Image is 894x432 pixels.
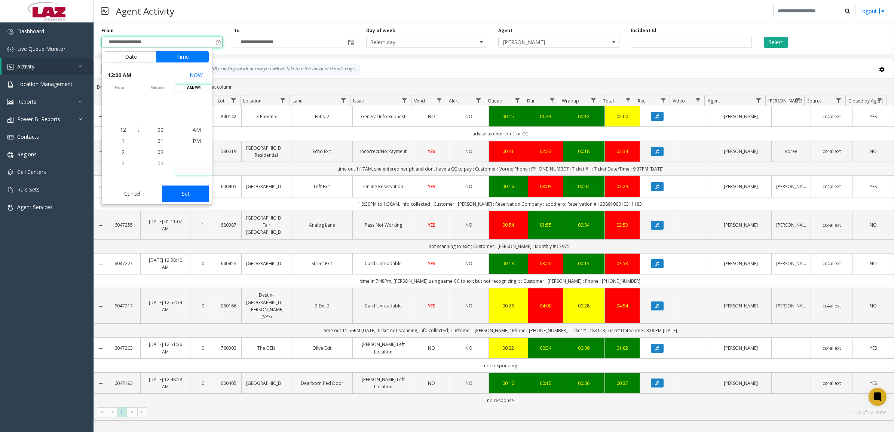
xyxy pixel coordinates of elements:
[428,345,435,351] span: NO
[568,380,600,387] a: 00:06
[493,344,523,352] div: 00:22
[120,126,126,133] span: 12
[533,380,558,387] a: 00:15
[7,99,13,105] img: 'icon'
[17,98,36,105] span: Reports
[568,302,600,309] div: 00:28
[357,113,409,120] a: General Info Request
[533,221,558,229] div: 01:55
[221,183,237,190] a: 600405
[419,113,444,120] a: NO
[94,223,107,229] a: Collapse Details
[105,51,157,62] button: Date tab
[715,260,767,267] a: [PERSON_NAME]
[454,221,484,229] a: NO
[107,197,894,211] td: 10:30PM to 1:30AM, info collected ; Customer : [PERSON_NAME] ; Reservation Company : spothero; Re...
[693,95,703,105] a: Video Filter Menu
[243,98,261,104] span: Location
[157,148,163,156] span: 02
[1,58,94,75] a: Activity
[533,183,558,190] div: 03:09
[221,302,237,309] a: 060166
[870,303,877,309] span: NO
[157,160,163,167] span: 03
[776,221,806,229] a: [PERSON_NAME]
[512,95,522,105] a: Queue Filter Menu
[145,257,186,271] a: [DATE] 12:58:10 AM
[145,218,186,232] a: [DATE] 01:11:07 AM
[145,299,186,313] a: [DATE] 12:52:34 AM
[533,344,558,352] a: 00:34
[214,37,222,48] span: Toggle popup
[533,260,558,267] a: 03:20
[493,221,523,229] a: 00:54
[793,95,803,105] a: Parker Filter Menu
[17,133,39,140] span: Contacts
[454,344,484,352] a: NO
[296,344,348,352] a: Olive Exit
[493,148,523,155] div: 00:41
[568,113,600,120] a: 00:12
[658,95,668,105] a: Rec. Filter Menu
[428,148,435,154] span: YES
[870,260,877,267] span: NO
[547,95,557,105] a: Dur Filter Menu
[454,183,484,190] a: NO
[94,149,107,155] a: Collapse Details
[768,98,802,104] span: [PERSON_NAME]
[193,126,201,133] span: AM
[17,28,44,35] span: Dashboard
[870,345,877,351] span: YES
[568,183,600,190] div: 00:04
[357,341,409,355] a: [PERSON_NAME] Left Location
[454,302,484,309] a: NO
[101,27,114,34] label: From
[815,148,848,155] a: cc4allext
[221,344,237,352] a: 760302
[17,45,65,52] span: Live Queue Monitor
[493,302,523,309] a: 00:26
[296,221,348,229] a: Analog Lane
[94,261,107,267] a: Collapse Details
[419,302,444,309] a: YES
[609,260,635,267] a: 03:53
[807,98,822,104] span: Source
[229,95,239,105] a: Lot Filter Menu
[107,274,894,288] td: time in 7:48Pm, [PERSON_NAME] using same CC to exit but not recognizing it ; Customer : [PERSON_N...
[346,37,355,48] span: Toggle popup
[776,260,806,267] a: [PERSON_NAME]
[815,380,848,387] a: cc4allext
[609,302,635,309] a: 04:54
[221,221,237,229] a: 680387
[357,302,409,309] a: Card Unreadable
[562,98,579,104] span: Wrapup
[715,221,767,229] a: [PERSON_NAME]
[17,63,34,70] span: Activity
[859,7,885,15] a: Logout
[609,113,635,120] div: 02:00
[568,148,600,155] div: 00:18
[568,260,600,267] a: 00:15
[246,214,287,236] a: [GEOGRAPHIC_DATA] Fair [GEOGRAPHIC_DATA]
[857,344,889,352] a: YES
[17,186,40,193] span: Rule Sets
[493,260,523,267] div: 00:18
[94,184,107,190] a: Collapse Details
[857,260,889,267] a: NO
[857,183,889,190] a: YES
[195,260,211,267] a: 0
[870,148,877,154] span: NO
[246,291,287,320] a: Destin-[GEOGRAPHIC_DATA][PERSON_NAME] (VPS)
[234,27,240,34] label: To
[94,303,107,309] a: Collapse Details
[111,260,136,267] a: 6047227
[533,302,558,309] a: 04:00
[195,302,211,309] a: 0
[107,393,894,407] td: no response
[7,117,13,123] img: 'icon'
[498,27,512,34] label: Agent
[815,302,848,309] a: cc4allext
